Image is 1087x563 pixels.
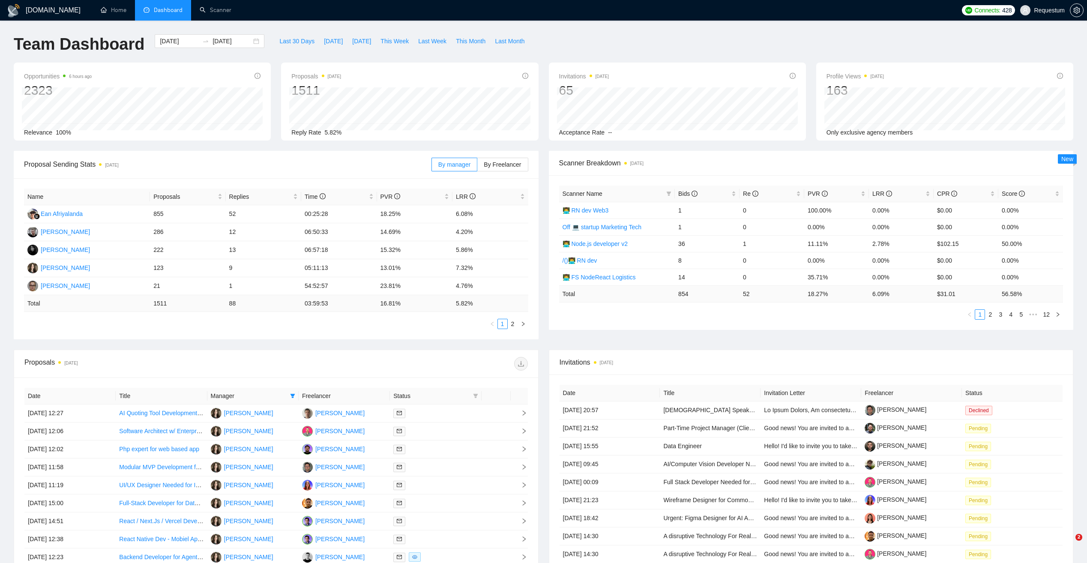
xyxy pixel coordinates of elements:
[224,444,273,454] div: [PERSON_NAME]
[965,551,994,557] a: Pending
[397,536,402,542] span: mail
[937,190,957,197] span: CPR
[324,36,343,46] span: [DATE]
[41,281,90,290] div: [PERSON_NAME]
[995,309,1006,320] li: 3
[666,191,671,196] span: filter
[996,310,1005,319] a: 3
[418,36,446,46] span: Last Week
[279,36,314,46] span: Last 30 Days
[211,427,273,434] a: SO[PERSON_NAME]
[153,192,216,201] span: Proposals
[211,445,273,452] a: SO[PERSON_NAME]
[7,4,21,18] img: logo
[508,319,518,329] li: 2
[1022,7,1028,13] span: user
[865,460,926,467] a: [PERSON_NAME]
[27,246,90,253] a: AK[PERSON_NAME]
[965,533,994,539] a: Pending
[224,462,273,472] div: [PERSON_NAME]
[319,34,347,48] button: [DATE]
[226,189,301,205] th: Replies
[202,38,209,45] span: to
[1070,7,1084,14] a: setting
[675,202,740,219] td: 1
[1055,312,1060,317] span: right
[200,6,231,14] a: searchScanner
[865,442,926,449] a: [PERSON_NAME]
[27,282,90,289] a: IK[PERSON_NAME]
[934,202,998,219] td: $0.00
[302,535,365,542] a: MP[PERSON_NAME]
[224,480,273,490] div: [PERSON_NAME]
[1026,309,1040,320] li: Next 5 Pages
[397,428,402,434] span: mail
[518,319,528,329] li: Next Page
[27,227,38,237] img: VL
[302,552,313,563] img: SB
[291,82,341,99] div: 1511
[27,264,90,271] a: SO[PERSON_NAME]
[870,74,883,79] time: [DATE]
[965,460,991,469] span: Pending
[438,161,470,168] span: By manager
[328,74,341,79] time: [DATE]
[934,252,998,269] td: $0.00
[302,517,365,524] a: MP[PERSON_NAME]
[211,552,222,563] img: SO
[24,82,92,99] div: 2323
[119,482,266,488] a: UI/UX Designer Needed for Innovative AI YouTube Tool
[869,252,934,269] td: 0.00%
[692,191,698,197] span: info-circle
[869,219,934,235] td: 0.00%
[559,158,1063,168] span: Scanner Breakdown
[224,498,273,508] div: [PERSON_NAME]
[663,461,922,467] a: AI/Computer Vision Developer Needed to Build MVP for Sports Analytics (Pickleball/Table Tennis)
[452,205,528,223] td: 6.08%
[563,190,602,197] span: Scanner Name
[985,310,995,319] a: 2
[105,163,118,168] time: [DATE]
[985,309,995,320] li: 2
[397,410,402,416] span: mail
[998,252,1063,269] td: 0.00%
[1040,309,1053,320] li: 12
[1026,309,1040,320] span: •••
[119,554,267,560] a: Backend Developer for Agent-Based AI Trading System
[275,34,319,48] button: Last 30 Days
[301,223,377,241] td: 06:50:33
[119,500,260,506] a: Full-Stack Developer for Data Processing SaaS MVP
[229,192,291,201] span: Replies
[865,406,926,413] a: [PERSON_NAME]
[559,71,609,81] span: Invitations
[967,312,972,317] span: left
[302,553,365,560] a: SB[PERSON_NAME]
[608,129,612,136] span: --
[484,161,521,168] span: By Freelancer
[998,219,1063,235] td: 0.00%
[965,479,994,485] a: Pending
[150,259,225,277] td: 123
[377,259,452,277] td: 13.01%
[302,534,313,545] img: MP
[865,423,875,434] img: c1mZwmIHZG2KEmQqZQ_J48YpMc-Z-5JYg_kZcgcvALAYhRfF6_HnopDgGFEd25WK_-
[1016,309,1026,320] li: 5
[1006,309,1016,320] li: 4
[41,245,90,255] div: [PERSON_NAME]
[376,34,413,48] button: This Week
[394,193,400,199] span: info-circle
[302,462,313,473] img: AK
[211,480,222,491] img: SO
[315,498,365,508] div: [PERSON_NAME]
[301,205,377,223] td: 00:25:28
[596,74,609,79] time: [DATE]
[965,443,994,449] a: Pending
[456,193,476,200] span: LRR
[495,36,524,46] span: Last Month
[865,495,875,506] img: c1o0rOVReXCKi1bnQSsgHbaWbvfM_HSxWVsvTMtH2C50utd8VeU_52zlHuo4ie9fkT
[808,190,828,197] span: PVR
[865,496,926,503] a: [PERSON_NAME]
[490,34,529,48] button: Last Month
[291,129,321,136] span: Reply Rate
